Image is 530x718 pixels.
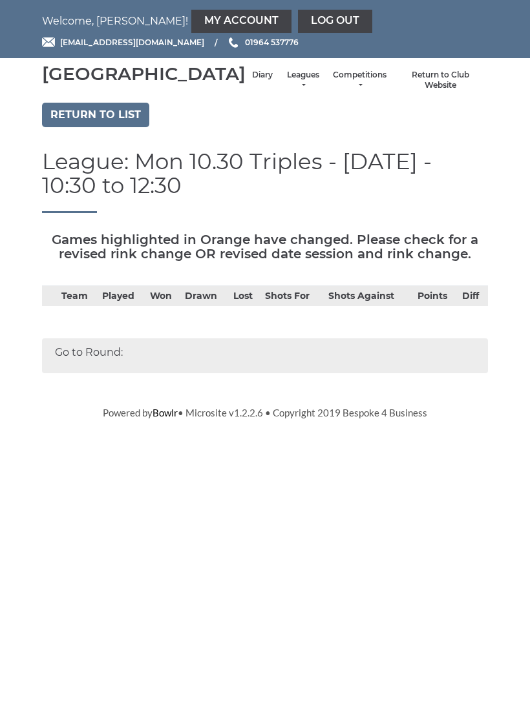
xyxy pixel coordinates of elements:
[459,285,488,306] th: Diff
[245,37,299,47] span: 01964 537776
[153,407,178,418] a: Bowlr
[229,37,238,48] img: Phone us
[42,36,204,48] a: Email [EMAIL_ADDRESS][DOMAIN_NAME]
[262,285,325,306] th: Shots For
[42,338,488,373] div: Go to Round:
[42,64,246,84] div: [GEOGRAPHIC_DATA]
[298,10,372,33] a: Log out
[182,285,229,306] th: Drawn
[42,103,149,127] a: Return to list
[227,36,299,48] a: Phone us 01964 537776
[42,150,488,213] h1: League: Mon 10.30 Triples - [DATE] - 10:30 to 12:30
[230,285,262,306] th: Lost
[42,232,488,261] h5: Games highlighted in Orange have changed. Please check for a revised rink change OR revised date ...
[58,285,99,306] th: Team
[103,407,427,418] span: Powered by • Microsite v1.2.2.6 • Copyright 2019 Bespoke 4 Business
[286,70,320,91] a: Leagues
[99,285,147,306] th: Played
[147,285,182,306] th: Won
[333,70,387,91] a: Competitions
[325,285,414,306] th: Shots Against
[399,70,482,91] a: Return to Club Website
[414,285,459,306] th: Points
[191,10,291,33] a: My Account
[42,10,488,33] nav: Welcome, [PERSON_NAME]!
[42,37,55,47] img: Email
[60,37,204,47] span: [EMAIL_ADDRESS][DOMAIN_NAME]
[252,70,273,81] a: Diary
